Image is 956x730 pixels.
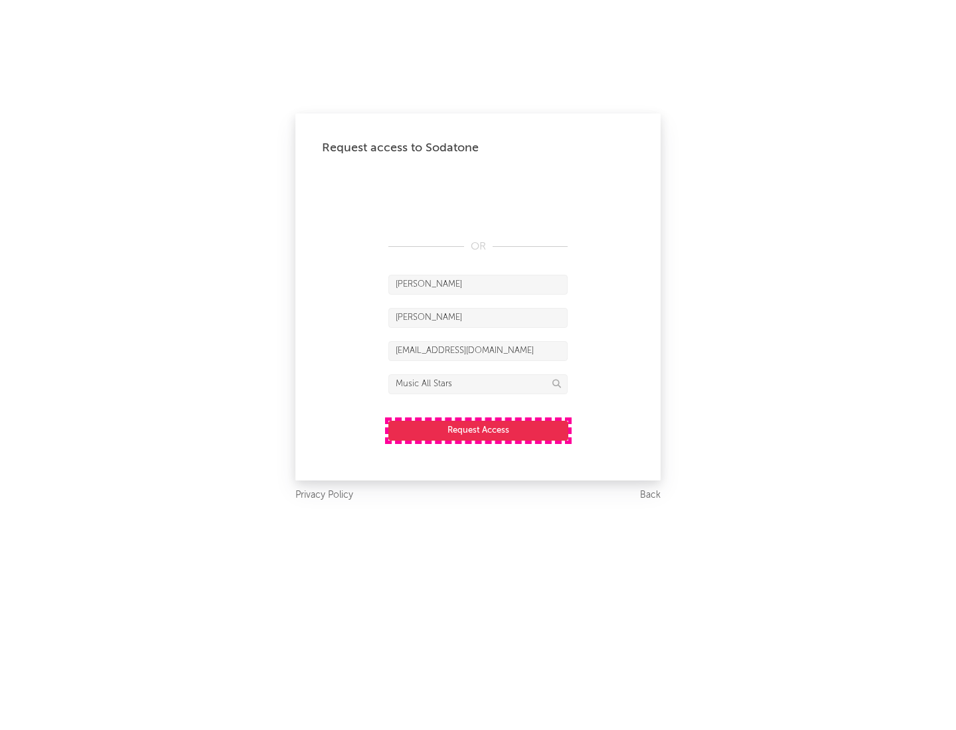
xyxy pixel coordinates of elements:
input: Division [388,374,568,394]
input: Last Name [388,308,568,328]
div: OR [388,239,568,255]
button: Request Access [388,421,568,441]
input: Email [388,341,568,361]
a: Privacy Policy [295,487,353,504]
input: First Name [388,275,568,295]
a: Back [640,487,661,504]
div: Request access to Sodatone [322,140,634,156]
